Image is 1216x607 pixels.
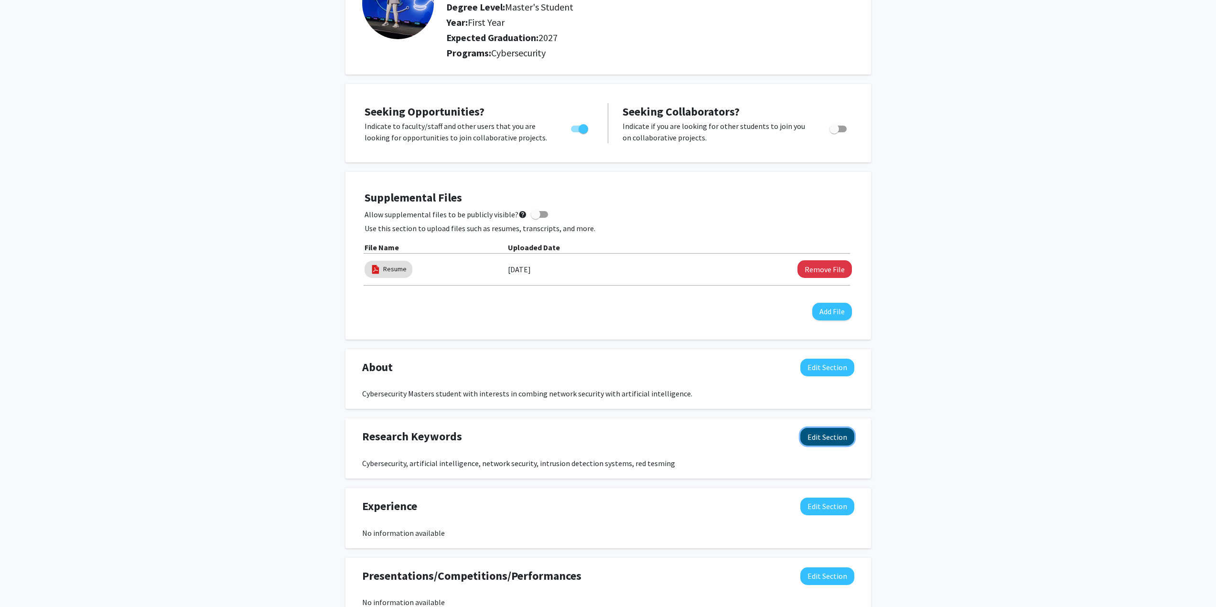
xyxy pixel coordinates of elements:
button: Edit Presentations/Competitions/Performances [800,567,854,585]
a: Resume [383,264,407,274]
b: File Name [365,243,399,252]
span: Seeking Collaborators? [623,104,740,119]
img: pdf_icon.png [370,264,381,275]
span: Allow supplemental files to be publicly visible? [365,209,527,220]
iframe: Chat [7,564,41,600]
p: Use this section to upload files such as resumes, transcripts, and more. [365,223,852,234]
button: Edit Research Keywords [800,428,854,446]
div: No information available [362,527,854,539]
h2: Degree Level: [446,1,772,13]
button: Edit Experience [800,498,854,515]
b: Uploaded Date [508,243,560,252]
h4: Supplemental Files [365,191,852,205]
button: Add File [812,303,852,320]
div: Cybersecurity, artificial intelligence, network security, intrusion detection systems, red tesming [362,458,854,469]
label: [DATE] [508,261,531,277]
span: Presentations/Competitions/Performances [362,567,581,585]
h2: Year: [446,17,772,28]
h2: Expected Graduation: [446,32,772,43]
p: Indicate if you are looking for other students to join you on collaborative projects. [623,120,811,143]
button: Remove Resume File [797,260,852,278]
span: 2027 [538,32,558,43]
mat-icon: help [518,209,527,220]
div: Toggle [826,120,852,135]
span: Cybersecurity [491,47,546,59]
span: First Year [468,16,505,28]
span: Master's Student [505,1,573,13]
span: Research Keywords [362,428,462,445]
div: Toggle [567,120,593,135]
button: Edit About [800,359,854,376]
span: Seeking Opportunities? [365,104,484,119]
span: Experience [362,498,417,515]
p: Indicate to faculty/staff and other users that you are looking for opportunities to join collabor... [365,120,553,143]
div: Cybersecurity Masters student with interests in combing network security with artificial intellig... [362,388,854,399]
h2: Programs: [446,47,854,59]
span: About [362,359,393,376]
